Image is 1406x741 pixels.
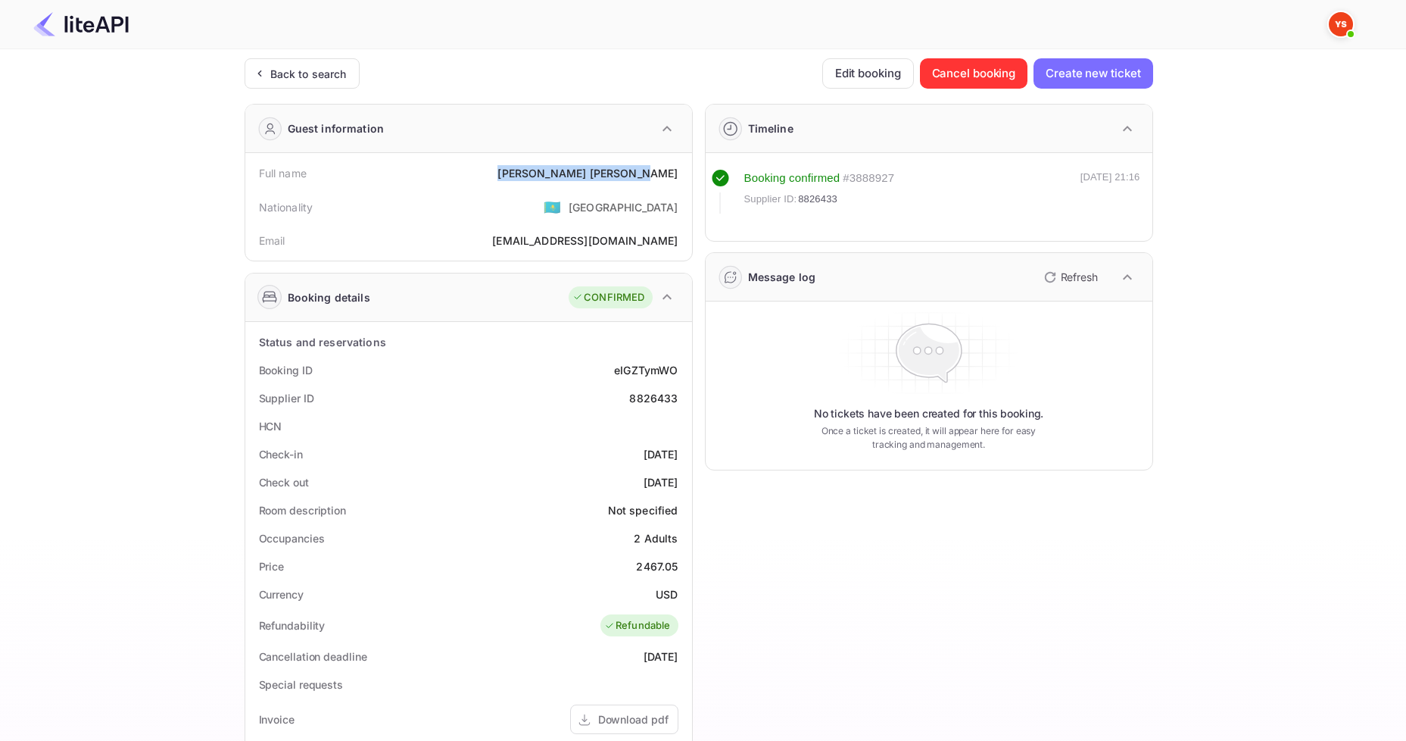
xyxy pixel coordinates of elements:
div: Check-in [259,446,303,462]
button: Cancel booking [920,58,1028,89]
div: 2 Adults [634,530,678,546]
button: Create new ticket [1033,58,1152,89]
div: [DATE] [644,474,678,490]
div: Check out [259,474,309,490]
div: Not specified [608,502,678,518]
div: Currency [259,586,304,602]
span: 8826433 [798,192,837,207]
div: Refundability [259,617,326,633]
img: LiteAPI Logo [33,12,129,36]
img: Yandex Support [1329,12,1353,36]
p: No tickets have been created for this booking. [814,406,1044,421]
div: Room description [259,502,346,518]
div: eIGZTymWO [614,362,678,378]
button: Edit booking [822,58,914,89]
div: CONFIRMED [572,290,644,305]
div: Nationality [259,199,313,215]
div: USD [656,586,678,602]
p: Refresh [1061,269,1098,285]
div: Email [259,233,285,249]
div: Supplier ID [259,390,314,406]
div: 8826433 [629,390,678,406]
div: Back to search [270,66,347,82]
div: Booking details [288,289,370,305]
div: Invoice [259,711,295,727]
div: Refundable [604,618,671,633]
div: Cancellation deadline [259,649,367,664]
div: [DATE] [644,649,678,664]
div: Download pdf [598,711,669,727]
div: Guest information [288,120,385,136]
div: # 3888927 [843,170,894,187]
span: Supplier ID: [744,192,797,207]
div: Occupancies [259,530,325,546]
div: Booking ID [259,362,313,378]
div: Full name [259,165,307,181]
div: [DATE] 21:16 [1080,170,1140,214]
div: Status and reservations [259,334,386,350]
div: Booking confirmed [744,170,840,187]
div: [DATE] [644,446,678,462]
p: Once a ticket is created, it will appear here for easy tracking and management. [809,424,1049,452]
div: Price [259,558,285,574]
span: United States [544,193,561,220]
div: [EMAIL_ADDRESS][DOMAIN_NAME] [492,233,678,249]
div: 2467.05 [636,558,678,574]
div: Special requests [259,677,343,693]
div: [GEOGRAPHIC_DATA] [569,199,678,215]
div: Timeline [748,120,793,136]
div: [PERSON_NAME] [PERSON_NAME] [497,165,678,181]
div: Message log [748,269,816,285]
button: Refresh [1035,265,1104,289]
div: HCN [259,418,282,434]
